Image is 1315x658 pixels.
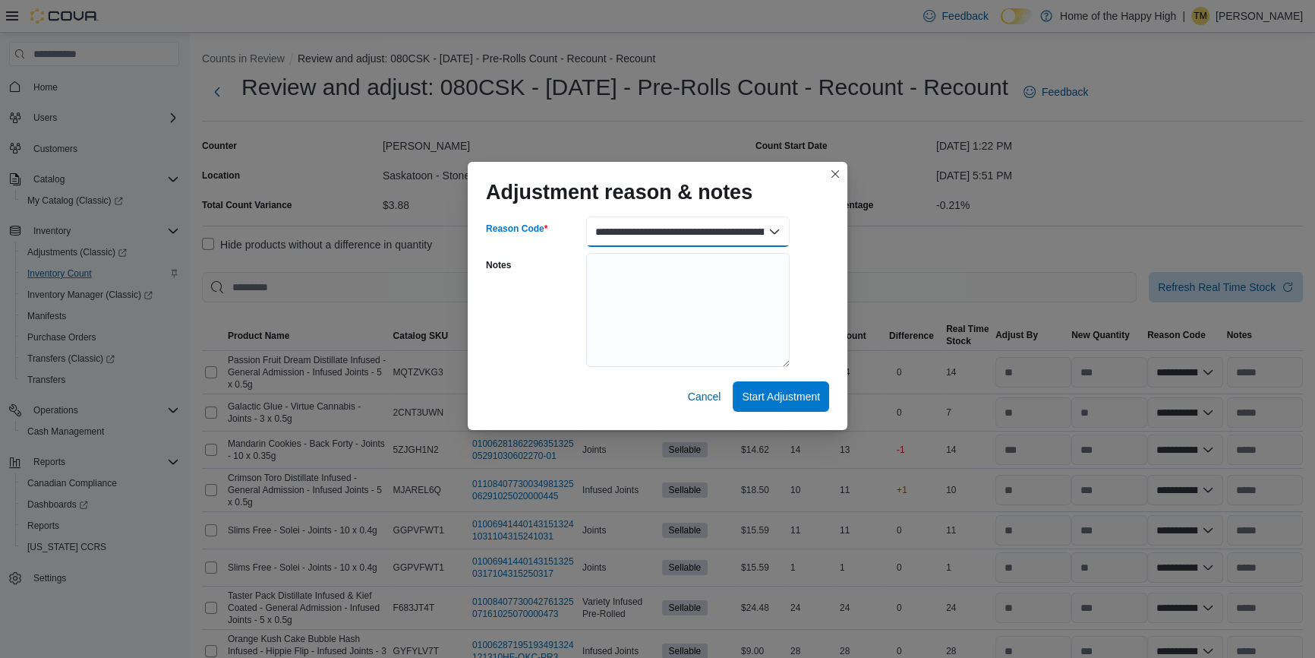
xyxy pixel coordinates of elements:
[688,389,721,404] span: Cancel
[826,165,844,183] button: Closes this modal window
[486,180,752,204] h1: Adjustment reason & notes
[742,389,820,404] span: Start Adjustment
[486,223,547,235] label: Reason Code
[733,381,829,412] button: Start Adjustment
[682,381,727,412] button: Cancel
[486,259,511,271] label: Notes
